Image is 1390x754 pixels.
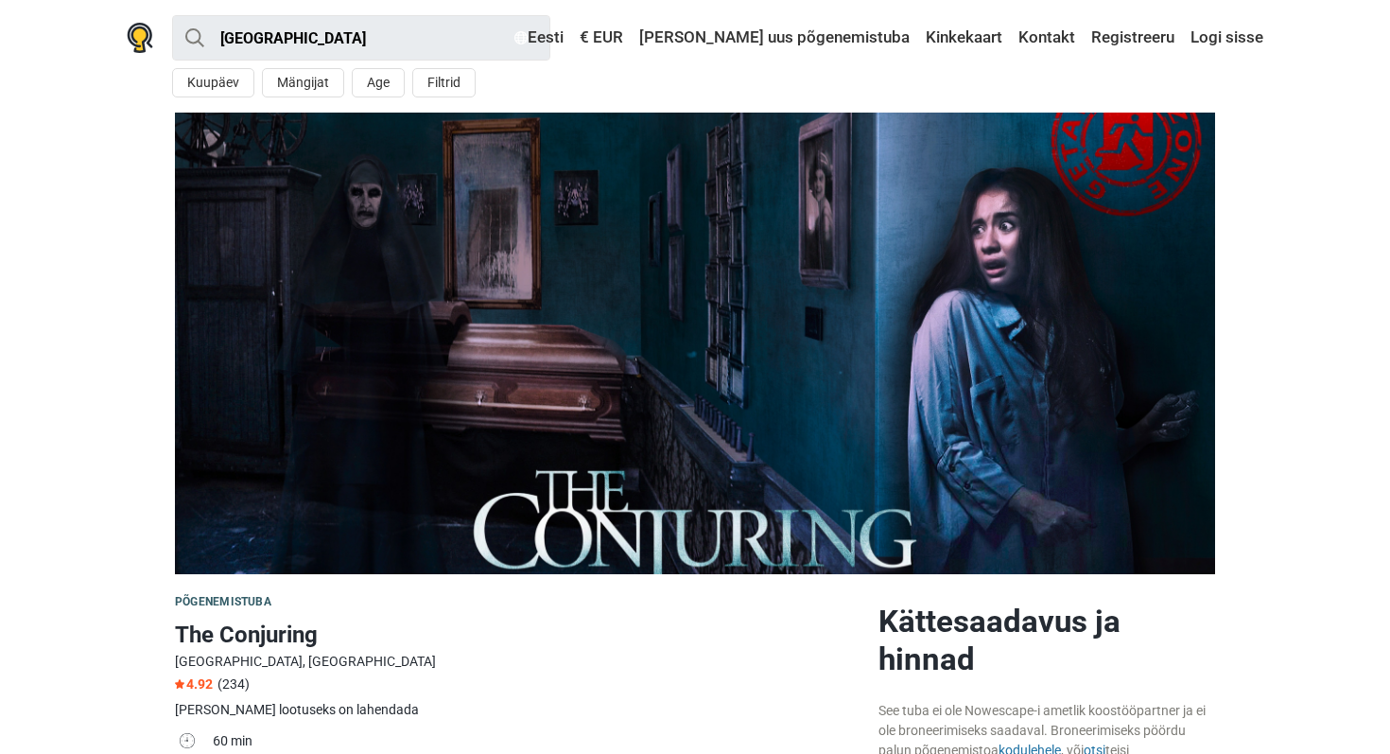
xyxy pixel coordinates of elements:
[510,21,568,55] a: Eesti
[175,676,213,692] span: 4.92
[1086,21,1179,55] a: Registreeru
[352,68,405,97] button: Age
[175,652,863,672] div: [GEOGRAPHIC_DATA], [GEOGRAPHIC_DATA]
[575,21,628,55] a: € EUR
[1186,21,1263,55] a: Logi sisse
[175,679,184,689] img: Star
[921,21,1007,55] a: Kinkekaart
[172,15,550,61] input: proovi “Tallinn”
[175,113,1215,574] img: The Conjuring photo 1
[127,23,153,53] img: Nowescape logo
[175,700,863,720] div: [PERSON_NAME] lootuseks on lahendada
[514,31,528,44] img: Eesti
[634,21,914,55] a: [PERSON_NAME] uus põgenemistuba
[1014,21,1080,55] a: Kontakt
[175,618,863,652] h1: The Conjuring
[175,595,271,608] span: Põgenemistuba
[412,68,476,97] button: Filtrid
[878,603,1215,678] h2: Kättesaadavus ja hinnad
[262,68,344,97] button: Mängijat
[172,68,254,97] button: Kuupäev
[217,676,250,692] span: (234)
